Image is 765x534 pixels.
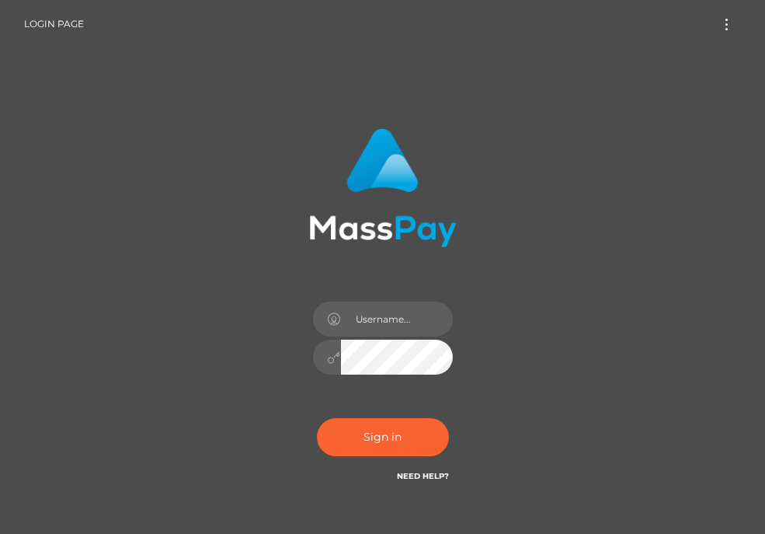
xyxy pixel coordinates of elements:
a: Need Help? [397,471,449,481]
a: Login Page [24,8,84,40]
input: Username... [341,302,453,337]
img: MassPay Login [309,128,457,247]
button: Toggle navigation [712,14,741,35]
button: Sign in [317,418,449,456]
